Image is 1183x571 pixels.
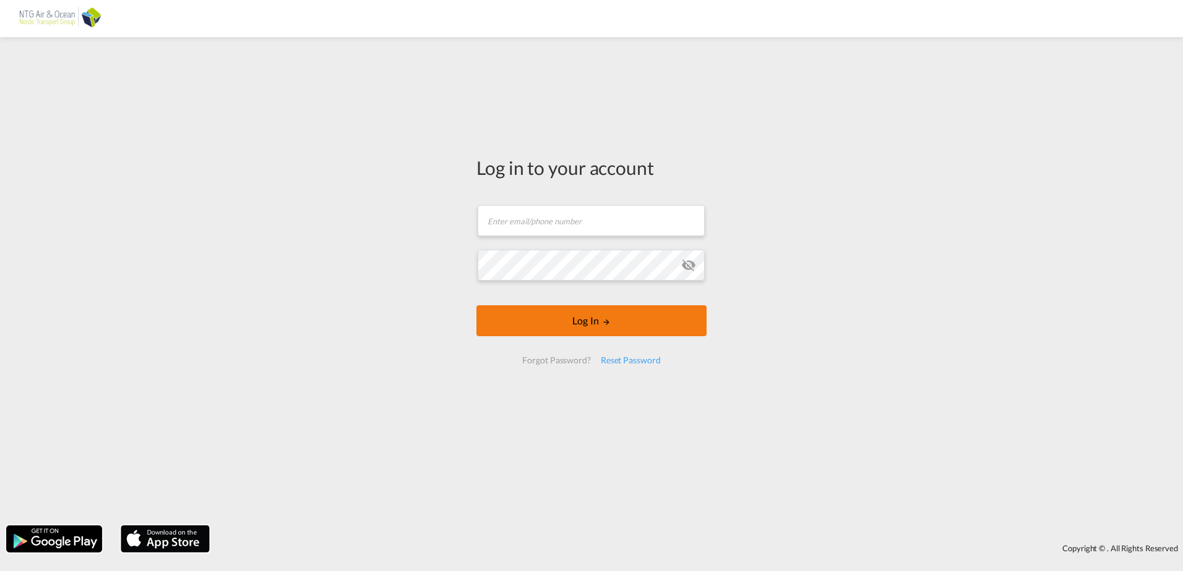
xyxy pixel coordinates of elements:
img: google.png [5,524,103,554]
img: af31b1c0b01f11ecbc353f8e72265e29.png [19,5,102,33]
div: Reset Password [596,349,666,371]
img: apple.png [119,524,211,554]
md-icon: icon-eye-off [681,258,696,273]
button: LOGIN [476,305,707,336]
div: Copyright © . All Rights Reserved [216,538,1183,559]
div: Forgot Password? [517,349,595,371]
input: Enter email/phone number [478,205,705,236]
div: Log in to your account [476,154,707,180]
